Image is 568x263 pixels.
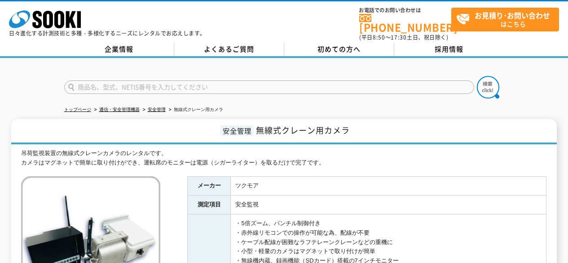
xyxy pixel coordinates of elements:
li: 無線式クレーン用カメラ [167,105,223,115]
div: 吊荷監視装置の無線式クレーンカメラのレンタルです。 カメラはマグネットで簡単に取り付けができ、運転席のモニターは電源（シガーライター）を取るだけで完了です。 [21,149,546,168]
span: お電話でのお問い合わせは [359,8,451,13]
span: (平日 ～ 土日、祝日除く) [359,33,448,41]
a: [PHONE_NUMBER] [359,14,451,32]
p: 日々進化する計測技術と多種・多様化するニーズにレンタルでお応えします。 [9,31,206,36]
span: 無線式クレーン用カメラ [256,124,350,136]
td: 安全監視 [231,196,546,214]
a: 通信・安全管理機器 [99,107,140,112]
a: よくあるご質問 [174,43,284,56]
strong: お見積り･お問い合わせ [475,10,550,21]
td: ツクモア [231,177,546,196]
a: お見積り･お問い合わせはこちら [451,8,559,31]
th: メーカー [188,177,231,196]
a: 採用情報 [394,43,504,56]
a: トップページ [64,107,91,112]
th: 測定項目 [188,196,231,214]
span: はこちら [456,8,559,31]
span: 17:30 [391,33,407,41]
span: 初めての方へ [317,44,361,54]
a: 初めての方へ [284,43,394,56]
input: 商品名、型式、NETIS番号を入力してください [64,80,474,94]
a: 安全管理 [148,107,166,112]
span: 8:50 [373,33,385,41]
span: 安全管理 [220,125,254,136]
img: btn_search.png [477,76,499,98]
a: 企業情報 [64,43,174,56]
